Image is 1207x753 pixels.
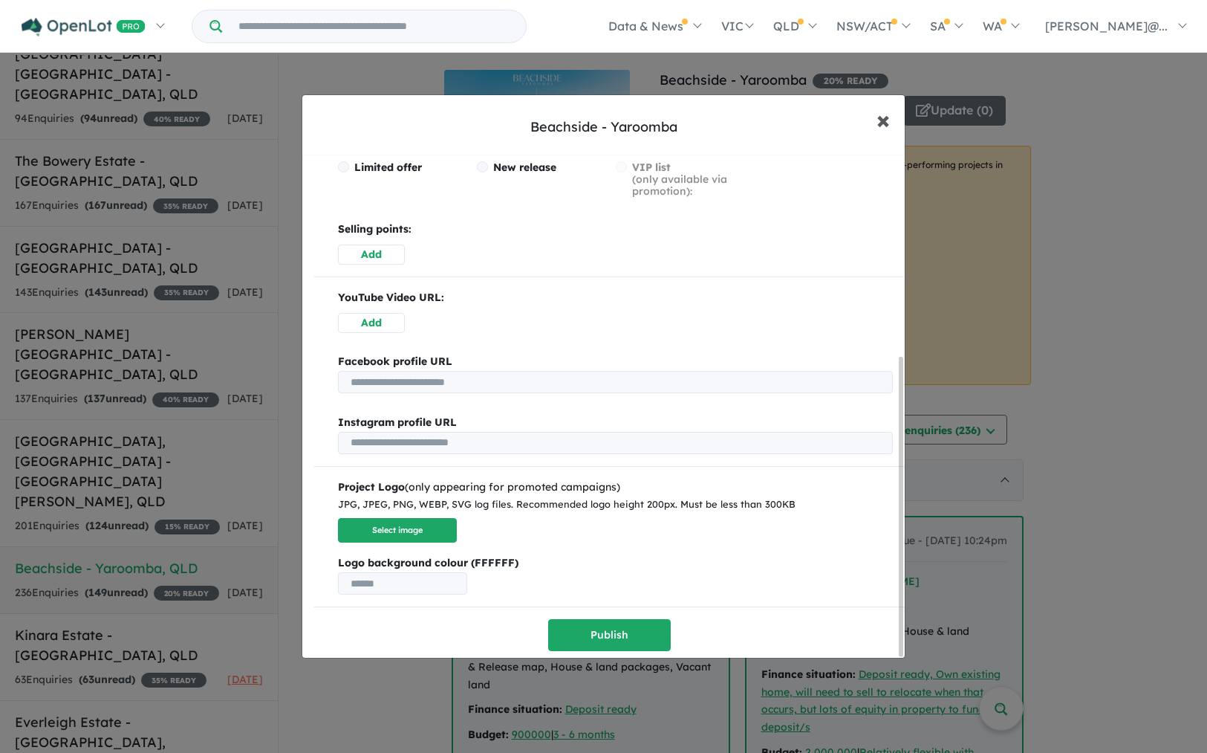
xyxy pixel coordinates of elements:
b: Facebook profile URL [338,355,452,368]
input: Try estate name, suburb, builder or developer [225,10,523,42]
b: Project Logo [338,480,405,494]
span: [PERSON_NAME]@... [1045,19,1168,33]
button: Select image [338,518,457,543]
div: (only appearing for promoted campaigns) [338,479,893,497]
b: Instagram profile URL [338,416,457,429]
span: New release [493,161,556,174]
p: Selling points: [338,221,893,239]
button: Publish [548,619,671,651]
button: Add [338,313,405,333]
b: Logo background colour (FFFFFF) [338,555,893,572]
span: Limited offer [354,161,422,174]
p: YouTube Video URL: [338,289,893,307]
div: Beachside - Yaroomba [530,117,677,137]
span: × [876,103,890,135]
button: Add [338,245,405,265]
img: Openlot PRO Logo White [22,18,146,36]
div: JPG, JPEG, PNG, WEBP, SVG log files. Recommended logo height 200px. Must be less than 300KB [338,497,893,513]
